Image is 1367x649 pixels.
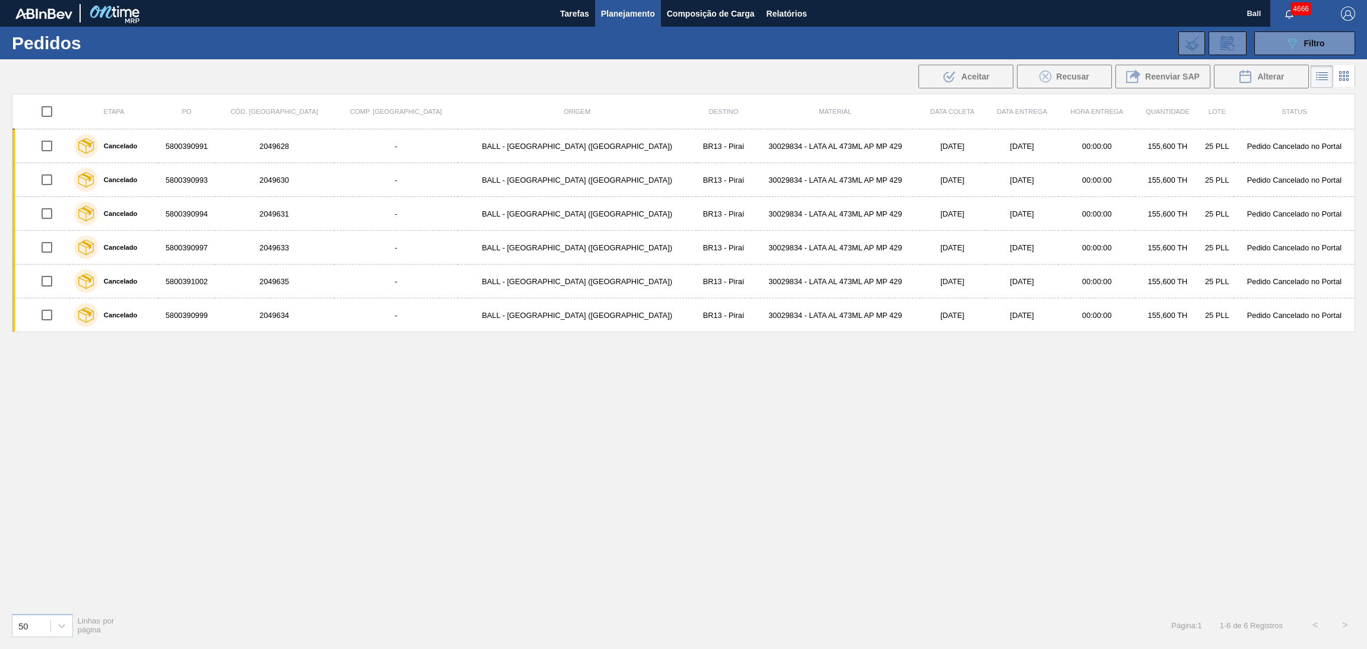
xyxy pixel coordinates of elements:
td: 155,600 TH [1135,129,1200,163]
td: Pedido Cancelado no Portal [1234,231,1355,265]
label: Cancelado [98,244,138,251]
a: Cancelado58003909992049634-BALL - [GEOGRAPHIC_DATA] ([GEOGRAPHIC_DATA])BR13 - Piraí30029834 - LAT... [12,298,1355,332]
td: [DATE] [920,231,985,265]
span: Origem [564,108,590,115]
td: 00:00:00 [1058,265,1135,298]
td: 30029834 - LATA AL 473ML AP MP 429 [751,265,920,298]
td: - [334,231,459,265]
td: 2049634 [215,298,334,332]
td: BALL - [GEOGRAPHIC_DATA] ([GEOGRAPHIC_DATA]) [458,197,696,231]
span: 1 - 6 de 6 Registros [1220,621,1283,630]
span: Destino [709,108,739,115]
td: BALL - [GEOGRAPHIC_DATA] ([GEOGRAPHIC_DATA]) [458,129,696,163]
span: Recusar [1056,72,1089,81]
a: Cancelado58003909942049631-BALL - [GEOGRAPHIC_DATA] ([GEOGRAPHIC_DATA])BR13 - Piraí30029834 - LAT... [12,197,1355,231]
td: 30029834 - LATA AL 473ML AP MP 429 [751,197,920,231]
span: Status [1282,108,1306,115]
td: BR13 - Piraí [696,197,751,231]
td: 00:00:00 [1058,129,1135,163]
td: BALL - [GEOGRAPHIC_DATA] ([GEOGRAPHIC_DATA]) [458,298,696,332]
td: 25 PLL [1200,231,1234,265]
td: 00:00:00 [1058,231,1135,265]
div: Alterar Pedido [1214,65,1309,88]
span: Material [819,108,851,115]
span: Etapa [104,108,125,115]
span: Página : 1 [1171,621,1201,630]
td: 5800390991 [158,129,215,163]
span: Linhas por página [78,616,115,634]
div: Aceitar [918,65,1013,88]
td: 25 PLL [1200,265,1234,298]
label: Cancelado [98,142,138,149]
td: Pedido Cancelado no Portal [1234,265,1355,298]
td: - [334,163,459,197]
span: Hora Entrega [1070,108,1123,115]
span: Planejamento [601,7,655,21]
td: 2049628 [215,129,334,163]
td: 155,600 TH [1135,265,1200,298]
td: [DATE] [920,129,985,163]
td: BALL - [GEOGRAPHIC_DATA] ([GEOGRAPHIC_DATA]) [458,265,696,298]
span: Comp. [GEOGRAPHIC_DATA] [350,108,442,115]
td: 5800390997 [158,231,215,265]
td: 30029834 - LATA AL 473ML AP MP 429 [751,231,920,265]
td: 5800391002 [158,265,215,298]
img: Logout [1341,7,1355,21]
span: Reenviar SAP [1145,72,1200,81]
td: 155,600 TH [1135,298,1200,332]
span: Alterar [1257,72,1284,81]
button: < [1301,610,1330,640]
td: BR13 - Piraí [696,298,751,332]
td: 155,600 TH [1135,231,1200,265]
td: Pedido Cancelado no Portal [1234,197,1355,231]
span: PO [182,108,191,115]
td: 30029834 - LATA AL 473ML AP MP 429 [751,129,920,163]
td: 2049633 [215,231,334,265]
td: 25 PLL [1200,129,1234,163]
span: Data Entrega [997,108,1047,115]
span: Aceitar [961,72,989,81]
td: BALL - [GEOGRAPHIC_DATA] ([GEOGRAPHIC_DATA]) [458,231,696,265]
span: 4666 [1290,2,1311,15]
td: 2049631 [215,197,334,231]
td: [DATE] [985,197,1059,231]
td: BALL - [GEOGRAPHIC_DATA] ([GEOGRAPHIC_DATA]) [458,163,696,197]
td: BR13 - Piraí [696,129,751,163]
label: Cancelado [98,311,138,319]
span: Relatórios [767,7,807,21]
td: 30029834 - LATA AL 473ML AP MP 429 [751,298,920,332]
span: Quantidade [1146,108,1189,115]
td: 00:00:00 [1058,163,1135,197]
h1: Pedidos [12,36,194,50]
td: 2049630 [215,163,334,197]
td: 155,600 TH [1135,197,1200,231]
td: 2049635 [215,265,334,298]
a: Cancelado58003909912049628-BALL - [GEOGRAPHIC_DATA] ([GEOGRAPHIC_DATA])BR13 - Piraí30029834 - LAT... [12,129,1355,163]
td: [DATE] [985,265,1059,298]
div: Visão em Cards [1333,65,1355,88]
span: Data coleta [930,108,975,115]
td: - [334,197,459,231]
td: 00:00:00 [1058,197,1135,231]
button: Filtro [1254,31,1355,55]
div: Recusar [1017,65,1112,88]
td: BR13 - Piraí [696,163,751,197]
a: Cancelado58003910022049635-BALL - [GEOGRAPHIC_DATA] ([GEOGRAPHIC_DATA])BR13 - Piraí30029834 - LAT... [12,265,1355,298]
td: 5800390994 [158,197,215,231]
div: Reenviar SAP [1115,65,1210,88]
td: 25 PLL [1200,197,1234,231]
label: Cancelado [98,278,138,285]
a: Cancelado58003909972049633-BALL - [GEOGRAPHIC_DATA] ([GEOGRAPHIC_DATA])BR13 - Piraí30029834 - LAT... [12,231,1355,265]
span: Composição de Carga [667,7,755,21]
td: 155,600 TH [1135,163,1200,197]
td: Pedido Cancelado no Portal [1234,129,1355,163]
div: Visão em Lista [1311,65,1333,88]
td: 5800390999 [158,298,215,332]
td: - [334,129,459,163]
td: [DATE] [920,265,985,298]
span: Filtro [1304,39,1325,48]
label: Cancelado [98,176,138,183]
td: 25 PLL [1200,298,1234,332]
img: TNhmsLtSVTkK8tSr43FrP2fwEKptu5GPRR3wAAAABJRU5ErkJggg== [15,8,72,19]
